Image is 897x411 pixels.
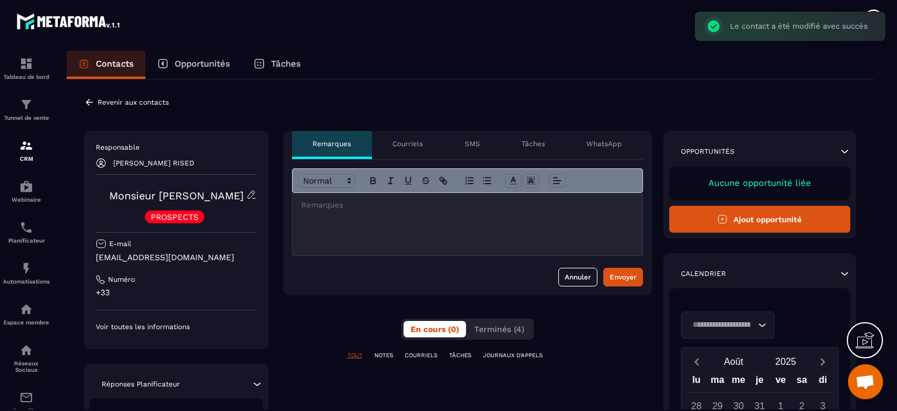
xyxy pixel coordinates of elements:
button: Open months overlay [708,351,760,372]
div: ma [707,372,728,392]
p: Tâches [521,139,545,148]
img: automations [19,179,33,194]
span: En cours (0) [411,324,459,334]
p: E-mail [109,239,131,248]
a: Monsieur [PERSON_NAME] [109,189,244,202]
p: [EMAIL_ADDRESS][DOMAIN_NAME] [96,252,257,263]
p: JOURNAUX D'APPELS [483,351,543,360]
p: Espace membre [3,319,50,326]
p: NOTES [374,351,393,360]
img: logo [16,11,121,32]
p: Automatisations [3,278,50,285]
p: Responsable [96,143,257,152]
input: Search for option [689,319,755,331]
p: TÂCHES [449,351,471,360]
div: Envoyer [610,271,637,283]
div: me [728,372,749,392]
p: Revenir aux contacts [98,98,169,106]
p: Tâches [271,58,301,69]
img: email [19,391,33,405]
button: En cours (0) [404,321,466,337]
a: social-networksocial-networkRéseaux Sociaux [3,334,50,382]
p: Courriels [392,139,423,148]
button: Envoyer [603,268,643,286]
p: TOUT [347,351,363,360]
div: sa [791,372,812,392]
p: Aucune opportunité liée [681,178,839,188]
div: lu [686,372,707,392]
button: Open years overlay [760,351,812,372]
p: Remarques [312,139,351,148]
p: Planificateur [3,237,50,244]
button: Previous month [686,354,708,369]
button: Next month [812,354,833,369]
p: Réponses Planificateur [102,379,180,389]
a: Opportunités [145,51,242,79]
p: SMS [465,139,480,148]
img: formation [19,57,33,71]
p: WhatsApp [586,139,622,148]
a: schedulerschedulerPlanificateur [3,212,50,253]
p: CRM [3,156,50,162]
button: Ajout opportunité [669,206,851,233]
img: scheduler [19,220,33,234]
p: Opportunités [681,147,735,156]
p: Tunnel de vente [3,115,50,121]
p: COURRIELS [405,351,437,360]
p: Réseaux Sociaux [3,360,50,373]
a: formationformationCRM [3,130,50,171]
p: Calendrier [681,269,726,278]
a: formationformationTunnel de vente [3,89,50,130]
a: Contacts [67,51,145,79]
div: Search for option [681,312,774,339]
a: automationsautomationsEspace membre [3,293,50,334]
a: Tâches [242,51,312,79]
div: di [812,372,833,392]
img: social-network [19,343,33,357]
p: Webinaire [3,196,50,203]
button: Annuler [558,268,597,286]
img: automations [19,302,33,316]
p: +33 [96,287,257,298]
p: PROSPECTS [151,213,199,221]
p: Numéro [108,275,135,284]
p: Opportunités [175,58,230,69]
a: Ouvrir le chat [848,364,883,399]
img: formation [19,98,33,112]
p: Tableau de bord [3,74,50,80]
button: Terminés (4) [467,321,531,337]
img: formation [19,139,33,153]
a: automationsautomationsAutomatisations [3,253,50,293]
a: formationformationTableau de bord [3,48,50,89]
img: automations [19,261,33,275]
p: Contacts [96,58,134,69]
p: [PERSON_NAME] RISED [113,159,194,167]
span: Terminés (4) [474,324,524,334]
div: ve [770,372,791,392]
div: je [749,372,770,392]
a: automationsautomationsWebinaire [3,171,50,212]
p: Voir toutes les informations [96,322,257,331]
